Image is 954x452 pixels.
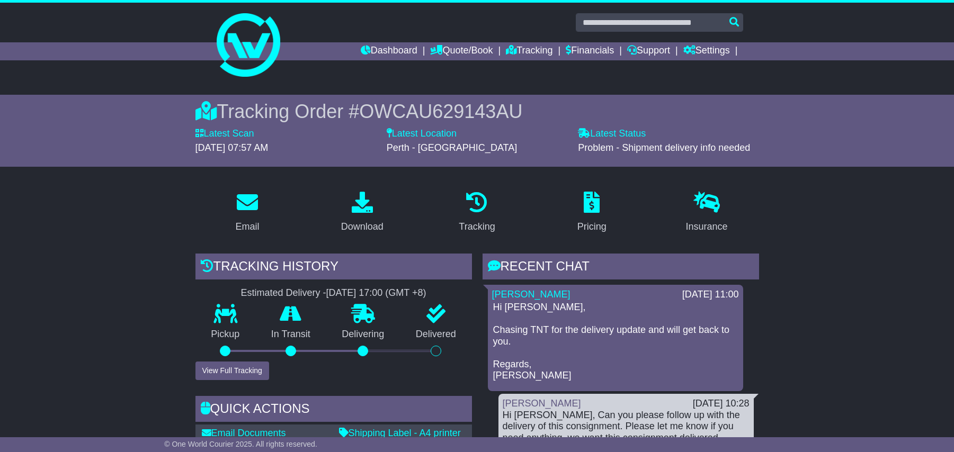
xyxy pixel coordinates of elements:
[693,398,750,410] div: [DATE] 10:28
[566,42,614,60] a: Financials
[195,396,472,424] div: Quick Actions
[195,142,269,153] span: [DATE] 07:57 AM
[235,220,259,234] div: Email
[493,302,738,382] p: Hi [PERSON_NAME], Chasing TNT for the delivery update and will get back to you. Regards, [PERSON_...
[195,329,256,340] p: Pickup
[164,440,317,448] span: © One World Courier 2025. All rights reserved.
[492,289,570,300] a: [PERSON_NAME]
[359,101,522,122] span: OWCAU629143AU
[683,42,730,60] a: Settings
[326,329,400,340] p: Delivering
[578,128,646,140] label: Latest Status
[506,42,552,60] a: Tracking
[326,287,426,299] div: [DATE] 17:00 (GMT +8)
[255,329,326,340] p: In Transit
[682,289,739,301] div: [DATE] 11:00
[578,142,750,153] span: Problem - Shipment delivery info needed
[627,42,670,60] a: Support
[430,42,493,60] a: Quote/Book
[361,42,417,60] a: Dashboard
[334,188,390,238] a: Download
[195,100,759,123] div: Tracking Order #
[387,128,457,140] label: Latest Location
[452,188,502,238] a: Tracking
[459,220,495,234] div: Tracking
[387,142,517,153] span: Perth - [GEOGRAPHIC_DATA]
[195,128,254,140] label: Latest Scan
[202,428,286,438] a: Email Documents
[503,398,581,409] a: [PERSON_NAME]
[483,254,759,282] div: RECENT CHAT
[570,188,613,238] a: Pricing
[341,220,384,234] div: Download
[228,188,266,238] a: Email
[195,287,472,299] div: Estimated Delivery -
[679,188,735,238] a: Insurance
[339,428,461,438] a: Shipping Label - A4 printer
[195,361,269,380] button: View Full Tracking
[686,220,728,234] div: Insurance
[195,254,472,282] div: Tracking history
[577,220,607,234] div: Pricing
[400,329,472,340] p: Delivered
